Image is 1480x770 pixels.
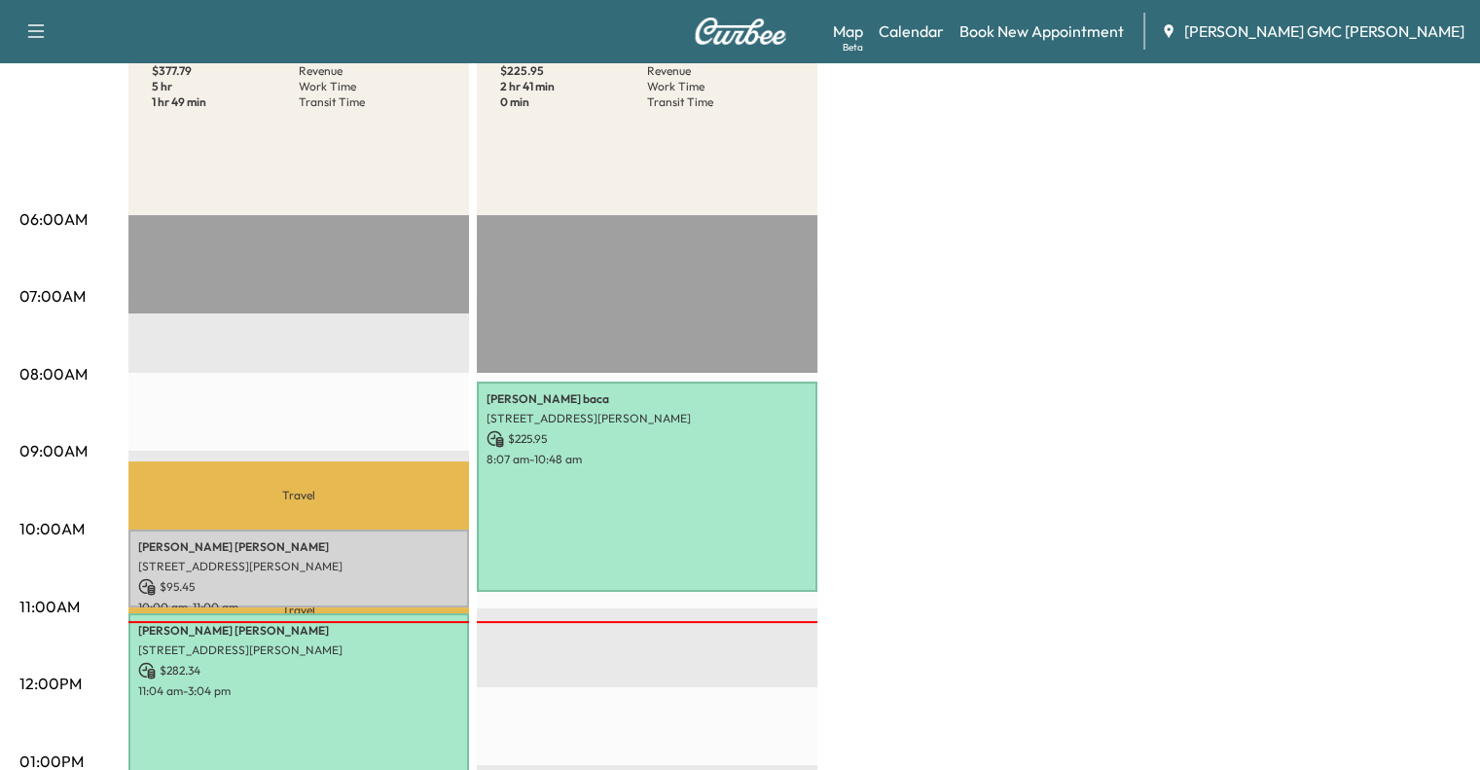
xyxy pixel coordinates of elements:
[19,439,88,462] p: 09:00AM
[487,452,808,467] p: 8:07 am - 10:48 am
[487,411,808,426] p: [STREET_ADDRESS][PERSON_NAME]
[299,79,446,94] p: Work Time
[19,517,85,540] p: 10:00AM
[487,391,808,407] p: [PERSON_NAME] baca
[500,79,647,94] p: 2 hr 41 min
[843,40,863,55] div: Beta
[487,430,808,448] p: $ 225.95
[138,578,459,596] p: $ 95.45
[833,19,863,43] a: MapBeta
[500,94,647,110] p: 0 min
[138,539,459,555] p: [PERSON_NAME] [PERSON_NAME]
[647,79,794,94] p: Work Time
[959,19,1124,43] a: Book New Appointment
[152,94,299,110] p: 1 hr 49 min
[128,461,469,530] p: Travel
[299,63,446,79] p: Revenue
[299,94,446,110] p: Transit Time
[1184,19,1464,43] span: [PERSON_NAME] GMC [PERSON_NAME]
[128,607,469,612] p: Travel
[879,19,944,43] a: Calendar
[647,94,794,110] p: Transit Time
[19,672,82,695] p: 12:00PM
[19,362,88,385] p: 08:00AM
[138,559,459,574] p: [STREET_ADDRESS][PERSON_NAME]
[19,207,88,231] p: 06:00AM
[500,63,647,79] p: $ 225.95
[138,683,459,699] p: 11:04 am - 3:04 pm
[138,662,459,679] p: $ 282.34
[19,284,86,308] p: 07:00AM
[19,595,80,618] p: 11:00AM
[694,18,787,45] img: Curbee Logo
[152,79,299,94] p: 5 hr
[647,63,794,79] p: Revenue
[152,63,299,79] p: $ 377.79
[138,642,459,658] p: [STREET_ADDRESS][PERSON_NAME]
[138,600,459,615] p: 10:00 am - 11:00 am
[138,623,459,639] p: [PERSON_NAME] [PERSON_NAME]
